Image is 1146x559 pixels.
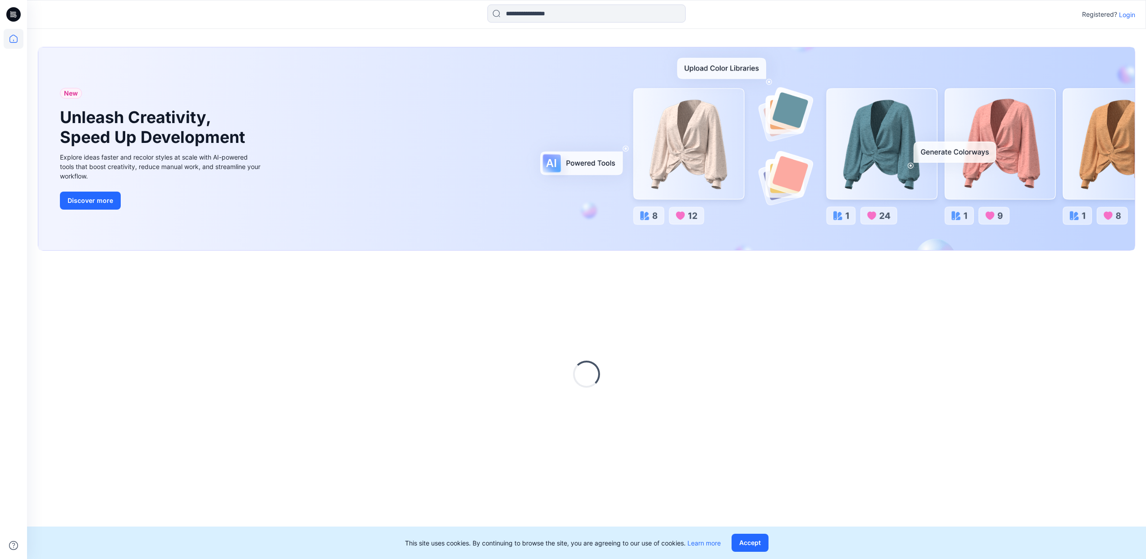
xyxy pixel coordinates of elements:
[60,152,263,181] div: Explore ideas faster and recolor styles at scale with AI-powered tools that boost creativity, red...
[405,538,721,548] p: This site uses cookies. By continuing to browse the site, you are agreeing to our use of cookies.
[732,534,769,552] button: Accept
[1119,10,1135,19] p: Login
[1082,9,1117,20] p: Registered?
[60,108,249,147] h1: Unleash Creativity, Speed Up Development
[60,192,263,210] a: Discover more
[687,539,721,547] a: Learn more
[60,192,121,210] button: Discover more
[64,88,78,99] span: New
